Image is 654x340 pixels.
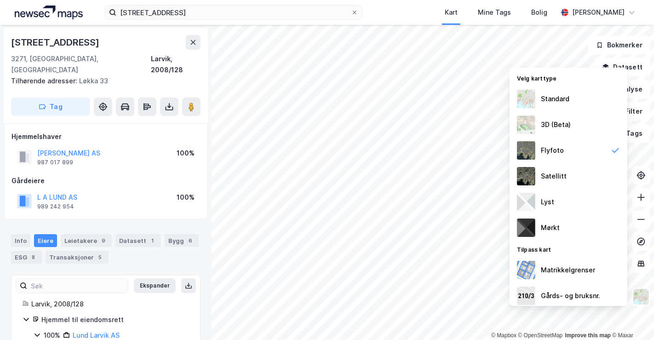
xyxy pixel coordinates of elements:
[517,167,535,185] img: 9k=
[96,253,105,262] div: 5
[116,6,351,19] input: Søk på adresse, matrikkel, gårdeiere, leietakere eller personer
[29,253,38,262] div: 8
[608,124,650,143] button: Tags
[517,141,535,160] img: Z
[37,203,74,210] div: 989 242 954
[151,53,201,75] div: Larvik, 2008/128
[27,279,128,293] input: Søk
[134,278,176,293] button: Ekspander
[541,196,554,207] div: Lyst
[608,296,654,340] iframe: Chat Widget
[11,98,90,116] button: Tag
[11,77,79,85] span: Tilhørende adresser:
[588,36,650,54] button: Bokmerker
[61,234,112,247] div: Leietakere
[518,332,563,339] a: OpenStreetMap
[510,241,627,257] div: Tilpass kart
[517,287,535,305] img: cadastreKeys.547ab17ec502f5a4ef2b.jpeg
[541,145,564,156] div: Flyfoto
[517,115,535,134] img: Z
[510,69,627,86] div: Velg karttype
[99,236,108,245] div: 9
[517,261,535,279] img: cadastreBorders.cfe08de4b5ddd52a10de.jpeg
[517,193,535,211] img: luj3wr1y2y3+OchiMxRmMxRlscgabnMEmZ7DJGWxyBpucwSZnsMkZbHIGm5zBJmewyRlscgabnMEmZ7DJGWxyBpucwSZnsMkZ...
[34,234,57,247] div: Eiere
[11,251,42,264] div: ESG
[541,290,600,301] div: Gårds- og bruksnr.
[148,236,157,245] div: 1
[11,53,151,75] div: 3271, [GEOGRAPHIC_DATA], [GEOGRAPHIC_DATA]
[15,6,83,19] img: logo.a4113a55bc3d86da70a041830d287a7e.svg
[73,331,120,339] a: Lund Larvik AS
[565,332,611,339] a: Improve this map
[541,265,595,276] div: Matrikkelgrenser
[541,222,560,233] div: Mørkt
[531,7,547,18] div: Bolig
[541,93,569,104] div: Standard
[11,131,200,142] div: Hjemmelshaver
[41,314,189,325] div: Hjemmel til eiendomsrett
[491,332,516,339] a: Mapbox
[115,234,161,247] div: Datasett
[11,75,193,86] div: Løkka 33
[572,7,625,18] div: [PERSON_NAME]
[165,234,199,247] div: Bygg
[46,251,109,264] div: Transaksjoner
[632,288,650,305] img: Z
[31,299,189,310] div: Larvik, 2008/128
[517,90,535,108] img: Z
[541,119,571,130] div: 3D (Beta)
[606,102,650,121] button: Filter
[478,7,511,18] div: Mine Tags
[37,159,73,166] div: 987 017 899
[177,148,195,159] div: 100%
[186,236,195,245] div: 6
[11,175,200,186] div: Gårdeiere
[177,192,195,203] div: 100%
[517,219,535,237] img: nCdM7BzjoCAAAAAElFTkSuQmCC
[11,35,101,50] div: [STREET_ADDRESS]
[541,171,567,182] div: Satellitt
[11,234,30,247] div: Info
[445,7,458,18] div: Kart
[594,58,650,76] button: Datasett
